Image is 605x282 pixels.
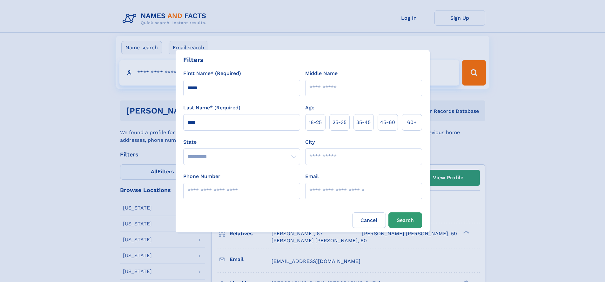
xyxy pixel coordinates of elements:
div: Filters [183,55,204,65]
span: 60+ [407,119,417,126]
label: Cancel [352,212,386,228]
label: Middle Name [305,70,338,77]
label: Age [305,104,314,112]
label: City [305,138,315,146]
button: Search [388,212,422,228]
label: Phone Number [183,173,220,180]
label: Last Name* (Required) [183,104,240,112]
span: 18‑25 [309,119,322,126]
label: State [183,138,300,146]
span: 45‑60 [380,119,395,126]
label: First Name* (Required) [183,70,241,77]
span: 25‑35 [333,119,346,126]
label: Email [305,173,319,180]
span: 35‑45 [356,119,371,126]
